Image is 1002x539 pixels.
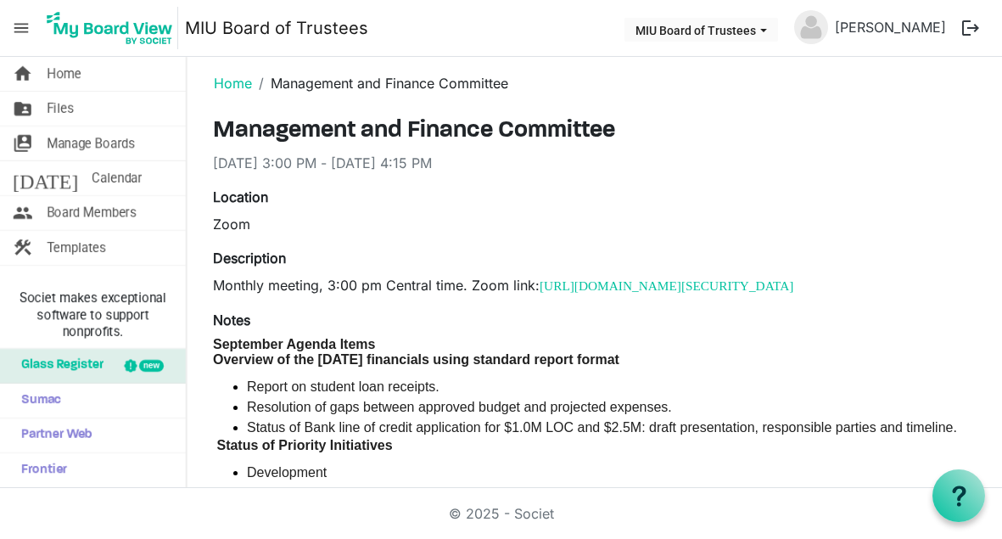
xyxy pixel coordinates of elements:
[13,231,33,265] span: construction
[47,126,135,160] span: Manage Boards
[213,310,250,330] label: Notes
[47,92,74,126] span: Files
[13,349,104,383] span: Glass Register
[42,7,185,49] a: My Board View Logo
[42,7,178,49] img: My Board View Logo
[13,161,78,195] span: [DATE]
[794,10,828,44] img: no-profile-picture.svg
[185,11,368,45] a: MIU Board of Trustees
[13,384,61,418] span: Sumac
[213,117,976,146] h3: Management and Finance Committee
[47,196,137,230] span: Board Members
[213,214,976,234] div: Zoom
[213,187,268,207] label: Location
[247,486,306,500] span: Marketing
[213,153,976,173] div: [DATE] 3:00 PM - [DATE] 4:15 PM
[247,465,327,480] span: Development
[624,18,778,42] button: MIU Board of Trustees dropdownbutton
[13,126,33,160] span: switch_account
[252,73,508,93] li: Management and Finance Committee
[213,352,619,367] span: Overview of the [DATE] financials using standard report format
[92,161,142,195] span: Calendar
[139,360,164,372] div: new
[247,400,672,414] span: Resolution of gaps between approved budget and projected expenses.
[8,289,178,340] span: Societ makes exceptional software to support nonprofits.
[13,453,67,487] span: Frontier
[47,57,81,91] span: Home
[13,418,92,452] span: Partner Web
[953,10,988,46] button: logout
[13,92,33,126] span: folder_shared
[13,57,33,91] span: home
[247,379,439,394] span: Report on student loan receipts.
[247,420,957,435] span: Status of Bank line of credit application for $1.0M LOC and $2.5M: draft presentation, responsibl...
[216,438,392,452] b: Status of Priority Initiatives
[13,196,33,230] span: people
[214,75,252,92] a: Home
[213,248,286,268] label: Description
[213,275,976,296] p: Monthly meeting, 3:00 pm Central time. Zoom link:
[47,231,106,265] span: Templates
[213,337,375,351] span: September Agenda Items
[449,505,554,522] a: © 2025 - Societ
[828,10,953,44] a: [PERSON_NAME]
[540,278,793,293] a: [URL][DOMAIN_NAME][SECURITY_DATA]
[5,12,37,44] span: menu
